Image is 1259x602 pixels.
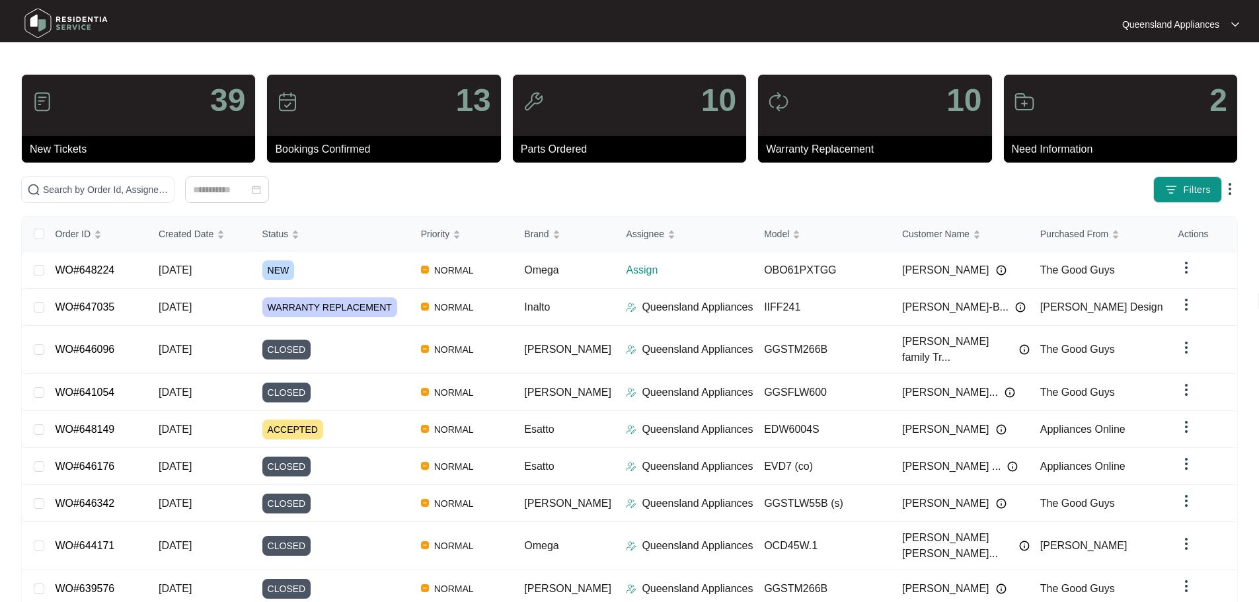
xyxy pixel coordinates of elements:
[455,85,490,116] p: 13
[1040,227,1108,241] span: Purchased From
[764,227,789,241] span: Model
[55,227,91,241] span: Order ID
[1178,536,1194,552] img: dropdown arrow
[946,85,981,116] p: 10
[275,141,500,157] p: Bookings Confirmed
[524,583,611,594] span: [PERSON_NAME]
[1012,141,1237,157] p: Need Information
[1040,424,1125,435] span: Appliances Online
[753,522,892,570] td: OCD45W.1
[996,498,1007,509] img: Info icon
[159,461,192,472] span: [DATE]
[524,540,558,551] span: Omega
[615,217,753,252] th: Assignee
[429,342,479,357] span: NORMAL
[262,494,311,513] span: CLOSED
[1040,344,1115,355] span: The Good Guys
[1164,183,1178,196] img: filter icon
[421,462,429,470] img: Vercel Logo
[262,260,295,280] span: NEW
[1209,85,1227,116] p: 2
[753,411,892,448] td: EDW6004S
[626,302,636,313] img: Assigner Icon
[262,536,311,556] span: CLOSED
[902,385,998,400] span: [PERSON_NAME]...
[262,340,311,359] span: CLOSED
[159,344,192,355] span: [DATE]
[753,326,892,374] td: GGSTM266B
[1178,578,1194,594] img: dropdown arrow
[429,496,479,511] span: NORMAL
[421,345,429,353] img: Vercel Logo
[642,385,753,400] p: Queensland Appliances
[902,459,1001,474] span: [PERSON_NAME] ...
[892,217,1030,252] th: Customer Name
[902,581,989,597] span: [PERSON_NAME]
[753,485,892,522] td: GGSTLW55B (s)
[421,499,429,507] img: Vercel Logo
[277,91,298,112] img: icon
[521,141,746,157] p: Parts Ordered
[1222,181,1238,197] img: dropdown arrow
[429,459,479,474] span: NORMAL
[429,299,479,315] span: NORMAL
[996,265,1007,276] img: Info icon
[159,498,192,509] span: [DATE]
[421,584,429,592] img: Vercel Logo
[1178,382,1194,398] img: dropdown arrow
[524,498,611,509] span: [PERSON_NAME]
[626,387,636,398] img: Assigner Icon
[262,227,289,241] span: Status
[1178,340,1194,356] img: dropdown arrow
[1231,21,1239,28] img: dropdown arrow
[1122,18,1219,31] p: Queensland Appliances
[1153,176,1222,203] button: filter iconFilters
[55,264,114,276] a: WO#648224
[55,540,114,551] a: WO#644171
[1178,419,1194,435] img: dropdown arrow
[1019,344,1030,355] img: Info icon
[753,252,892,289] td: OBO61PXTGG
[159,227,213,241] span: Created Date
[626,262,753,278] p: Assign
[626,344,636,355] img: Assigner Icon
[159,301,192,313] span: [DATE]
[753,289,892,326] td: IIFF241
[1178,493,1194,509] img: dropdown arrow
[626,498,636,509] img: Assigner Icon
[524,227,549,241] span: Brand
[642,459,753,474] p: Queensland Appliances
[642,581,753,597] p: Queensland Appliances
[1178,456,1194,472] img: dropdown arrow
[524,387,611,398] span: [PERSON_NAME]
[32,91,53,112] img: icon
[1183,183,1211,197] span: Filters
[1007,461,1018,472] img: Info icon
[642,538,753,554] p: Queensland Appliances
[1040,540,1127,551] span: [PERSON_NAME]
[148,217,252,252] th: Created Date
[1040,461,1125,472] span: Appliances Online
[1030,217,1168,252] th: Purchased From
[996,583,1007,594] img: Info icon
[768,91,789,112] img: icon
[429,422,479,437] span: NORMAL
[902,227,970,241] span: Customer Name
[159,424,192,435] span: [DATE]
[1040,498,1115,509] span: The Good Guys
[902,422,989,437] span: [PERSON_NAME]
[55,498,114,509] a: WO#646342
[159,583,192,594] span: [DATE]
[524,264,558,276] span: Omega
[1168,217,1237,252] th: Actions
[902,496,989,511] span: [PERSON_NAME]
[996,424,1007,435] img: Info icon
[626,227,664,241] span: Assignee
[429,538,479,554] span: NORMAL
[421,425,429,433] img: Vercel Logo
[410,217,514,252] th: Priority
[766,141,991,157] p: Warranty Replacement
[159,264,192,276] span: [DATE]
[701,85,736,116] p: 10
[27,183,40,196] img: search-icon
